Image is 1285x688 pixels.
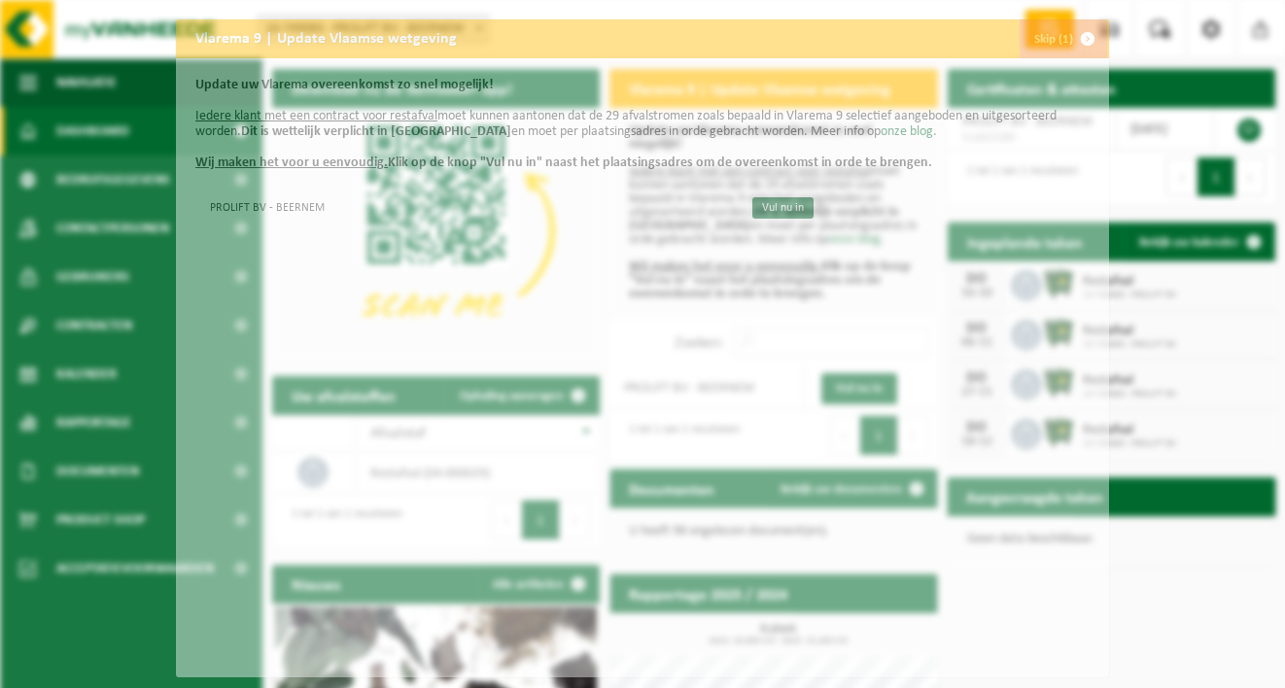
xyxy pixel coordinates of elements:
[241,124,511,139] b: Dit is wettelijk verplicht in [GEOGRAPHIC_DATA]
[1019,19,1107,58] button: Skip (1)
[195,190,736,223] td: PROLIFT BV - BEERNEM
[195,155,388,170] u: Wij maken het voor u eenvoudig.
[176,19,476,56] h2: Vlarema 9 | Update Vlaamse wetgeving
[195,109,437,123] u: Iedere klant met een contract voor restafval
[881,124,937,139] a: onze blog.
[752,197,814,219] a: Vul nu in
[195,78,1090,171] p: moet kunnen aantonen dat de 29 afvalstromen zoals bepaald in Vlarema 9 selectief aangeboden en ui...
[195,155,932,170] b: Klik op de knop "Vul nu in" naast het plaatsingsadres om de overeenkomst in orde te brengen.
[195,78,494,92] b: Update uw Vlarema overeenkomst zo snel mogelijk!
